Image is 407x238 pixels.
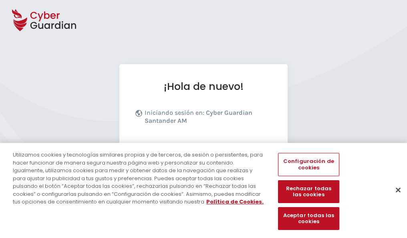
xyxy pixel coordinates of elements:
[206,198,264,205] a: Más información sobre su privacidad, se abre en una nueva pestaña
[389,181,407,199] button: Cerrar
[13,151,266,206] div: Utilizamos cookies y tecnologías similares propias y de terceros, de sesión o persistentes, para ...
[278,180,339,203] button: Rechazar todas las cookies
[135,80,272,93] h1: ¡Hola de nuevo!
[145,109,270,129] p: Iniciando sesión en:
[278,153,339,176] button: Configuración de cookies
[278,207,339,230] button: Aceptar todas las cookies
[145,109,252,124] b: Cyber Guardian Santander AM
